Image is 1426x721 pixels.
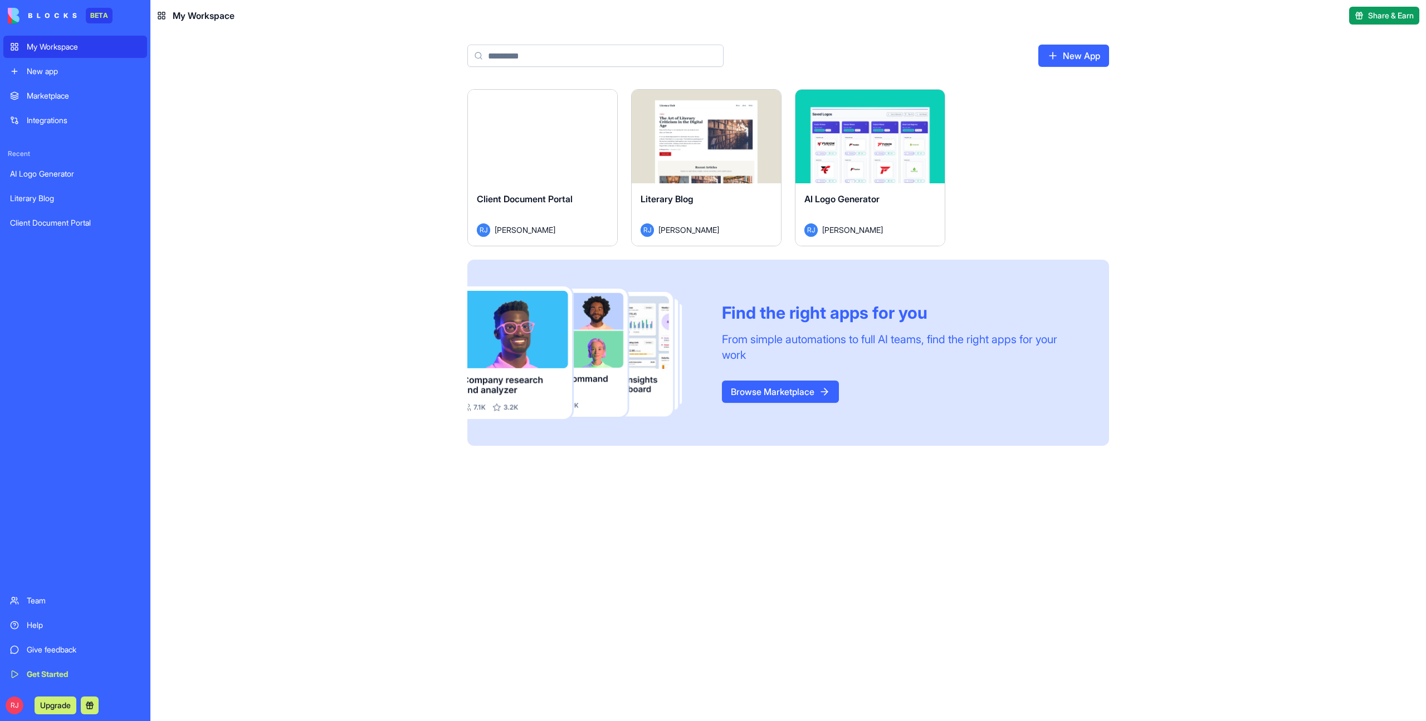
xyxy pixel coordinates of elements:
a: My Workspace [3,36,147,58]
a: BETA [8,8,113,23]
span: RJ [804,223,818,237]
a: Upgrade [35,699,76,710]
div: My Workspace [27,41,140,52]
a: AI Logo GeneratorRJ[PERSON_NAME] [795,89,945,246]
a: Client Document PortalRJ[PERSON_NAME] [467,89,618,246]
div: Give feedback [27,644,140,655]
span: RJ [6,696,23,714]
img: logo [8,8,77,23]
div: Literary Blog [10,193,140,204]
div: BETA [86,8,113,23]
div: Team [27,595,140,606]
span: My Workspace [173,9,235,22]
a: Get Started [3,663,147,685]
div: Get Started [27,669,140,680]
a: New App [1038,45,1109,67]
a: Literary Blog [3,187,147,210]
div: New app [27,66,140,77]
span: Client Document Portal [477,193,573,204]
a: Browse Marketplace [722,381,839,403]
a: Client Document Portal [3,212,147,234]
img: Frame_181_egmpey.png [467,286,704,420]
span: AI Logo Generator [804,193,880,204]
span: [PERSON_NAME] [495,224,555,236]
a: Literary BlogRJ[PERSON_NAME] [631,89,782,246]
a: Give feedback [3,639,147,661]
div: From simple automations to full AI teams, find the right apps for your work [722,332,1082,363]
span: Share & Earn [1368,10,1414,21]
button: Upgrade [35,696,76,714]
button: Share & Earn [1349,7,1419,25]
div: Integrations [27,115,140,126]
a: New app [3,60,147,82]
a: Help [3,614,147,636]
div: AI Logo Generator [10,168,140,179]
a: Integrations [3,109,147,131]
a: Marketplace [3,85,147,107]
span: Literary Blog [641,193,694,204]
span: [PERSON_NAME] [658,224,719,236]
a: AI Logo Generator [3,163,147,185]
div: Marketplace [27,90,140,101]
span: Recent [3,149,147,158]
div: Find the right apps for you [722,303,1082,323]
span: RJ [477,223,490,237]
span: [PERSON_NAME] [822,224,883,236]
span: RJ [641,223,654,237]
a: Team [3,590,147,612]
div: Client Document Portal [10,217,140,228]
div: Help [27,620,140,631]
